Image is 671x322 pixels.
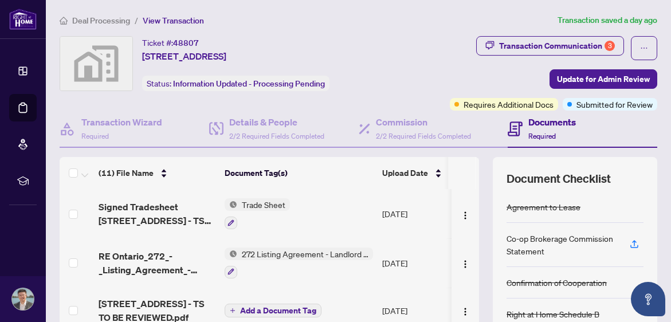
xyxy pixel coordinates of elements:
li: / [135,14,138,27]
img: Status Icon [225,248,237,260]
img: svg%3e [60,37,132,91]
img: Profile Icon [12,288,34,310]
span: RE Ontario_272_-_Listing_Agreement_-_Landlord_Designated_Representation_Agreement_Authority_to_Of... [99,249,215,277]
h4: Commission [376,115,471,129]
button: Status Icon272 Listing Agreement - Landlord Designated Representation Agreement Authority to Offe... [225,248,373,278]
span: Trade Sheet [237,198,290,211]
div: Co-op Brokerage Commission Statement [507,232,616,257]
div: Confirmation of Cooperation [507,276,607,289]
button: Logo [456,254,474,272]
span: Required [81,132,109,140]
span: plus [230,308,236,313]
img: Logo [461,211,470,220]
th: Upload Date [378,157,456,189]
span: 2/2 Required Fields Completed [229,132,324,140]
img: logo [9,9,37,30]
button: Logo [456,205,474,223]
button: Logo [456,301,474,320]
td: [DATE] [378,189,456,238]
span: Requires Additional Docs [464,98,554,111]
img: Status Icon [225,198,237,211]
span: [STREET_ADDRESS] [142,49,226,63]
div: Status: [142,76,329,91]
span: Submitted for Review [576,98,653,111]
button: Add a Document Tag [225,303,321,318]
span: (11) File Name [99,167,154,179]
button: Status IconTrade Sheet [225,198,290,229]
img: Logo [461,260,470,269]
button: Add a Document Tag [225,304,321,317]
span: Information Updated - Processing Pending [173,78,325,89]
div: Transaction Communication [499,37,615,55]
span: Update for Admin Review [557,70,650,88]
button: Update for Admin Review [550,69,657,89]
span: View Transaction [143,15,204,26]
span: 272 Listing Agreement - Landlord Designated Representation Agreement Authority to Offer for Lease [237,248,373,260]
button: Transaction Communication3 [476,36,624,56]
span: Document Checklist [507,171,611,187]
th: Document Tag(s) [220,157,378,189]
button: Open asap [631,282,665,316]
img: Logo [461,307,470,316]
span: Add a Document Tag [240,307,316,315]
h4: Documents [528,115,576,129]
span: 48807 [173,38,199,48]
div: 3 [605,41,615,51]
div: Right at Home Schedule B [507,308,599,320]
span: ellipsis [640,44,648,52]
span: home [60,17,68,25]
span: Deal Processing [72,15,130,26]
td: [DATE] [378,238,456,288]
article: Transaction saved a day ago [558,14,657,27]
span: 2/2 Required Fields Completed [376,132,471,140]
span: Upload Date [382,167,428,179]
span: Required [528,132,556,140]
h4: Details & People [229,115,324,129]
div: Ticket #: [142,36,199,49]
div: Agreement to Lease [507,201,580,213]
th: (11) File Name [94,157,220,189]
h4: Transaction Wizard [81,115,162,129]
span: Signed Tradesheet [STREET_ADDRESS] - TS TO BE REVIEWED.pdf [99,200,215,227]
